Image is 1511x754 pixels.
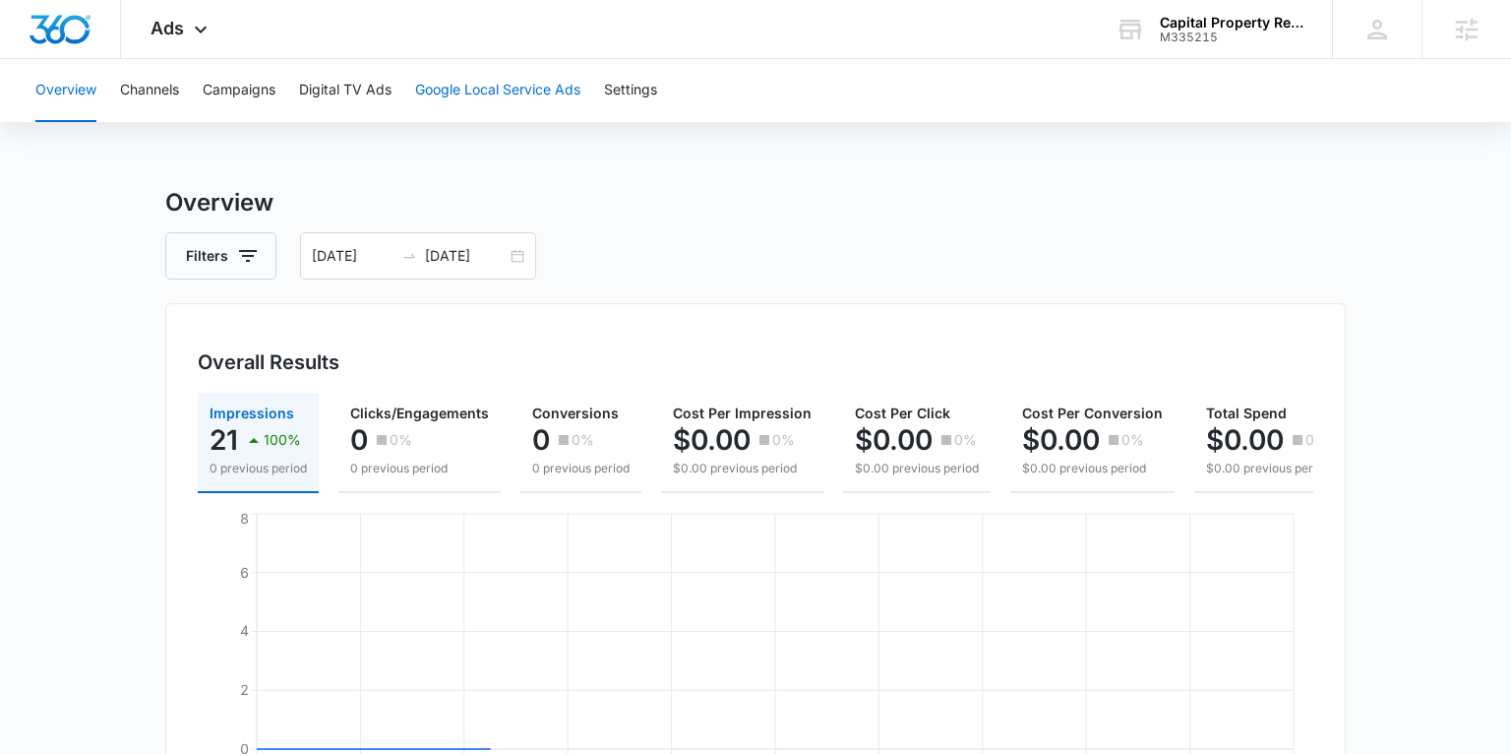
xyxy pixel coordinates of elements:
p: 0 previous period [532,460,630,477]
p: 0 [350,424,368,456]
span: Conversions [532,405,619,421]
tspan: 6 [240,564,249,581]
p: 0% [1121,433,1144,447]
span: Cost Per Click [855,405,950,421]
tspan: 4 [240,622,249,639]
span: Ads [151,18,184,38]
button: Overview [35,59,96,122]
p: $0.00 previous period [1022,460,1163,477]
h3: Overview [165,185,1346,220]
p: 0% [572,433,594,447]
span: to [401,248,417,264]
p: 0 previous period [210,460,307,477]
p: 21 [210,424,238,456]
tspan: 2 [240,681,249,698]
tspan: 8 [240,510,249,527]
p: $0.00 previous period [855,460,979,477]
p: $0.00 previous period [1206,460,1330,477]
button: Filters [165,232,276,280]
div: account id [1160,31,1303,44]
span: Impressions [210,405,294,421]
input: End date [425,245,507,267]
p: 0 [532,424,550,456]
p: $0.00 [1206,424,1284,456]
input: Start date [312,245,393,267]
p: 0% [390,433,412,447]
span: swap-right [401,248,417,264]
p: 0 previous period [350,460,489,477]
p: 0% [954,433,977,447]
button: Channels [120,59,179,122]
button: Google Local Service Ads [415,59,580,122]
p: $0.00 previous period [673,460,812,477]
p: 100% [264,433,301,447]
span: Clicks/Engagements [350,405,489,421]
p: $0.00 [855,424,933,456]
button: Campaigns [203,59,275,122]
button: Digital TV Ads [299,59,392,122]
p: $0.00 [1022,424,1100,456]
p: 0% [772,433,795,447]
h3: Overall Results [198,347,339,377]
p: $0.00 [673,424,751,456]
p: 0% [1305,433,1328,447]
span: Cost Per Impression [673,405,812,421]
button: Settings [604,59,657,122]
span: Cost Per Conversion [1022,405,1163,421]
div: account name [1160,15,1303,31]
span: Total Spend [1206,405,1287,421]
